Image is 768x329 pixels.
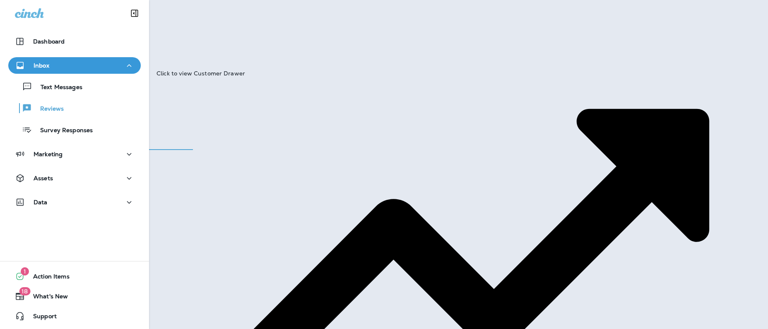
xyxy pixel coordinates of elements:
[19,287,30,295] span: 18
[25,293,68,303] span: What's New
[123,5,146,22] button: Collapse Sidebar
[25,273,70,283] span: Action Items
[8,99,141,117] button: Reviews
[8,268,141,285] button: 1Action Items
[8,121,141,138] button: Survey Responses
[8,308,141,324] button: Support
[156,70,245,77] div: Click to view Customer Drawer
[32,84,82,92] p: Text Messages
[8,78,141,95] button: Text Messages
[34,62,49,69] p: Inbox
[32,105,64,113] p: Reviews
[34,151,63,157] p: Marketing
[8,194,141,210] button: Data
[34,175,53,181] p: Assets
[34,199,48,206] p: Data
[33,38,65,45] p: Dashboard
[25,313,57,323] span: Support
[32,127,93,135] p: Survey Responses
[8,170,141,186] button: Assets
[8,33,141,50] button: Dashboard
[8,146,141,162] button: Marketing
[21,267,29,276] span: 1
[8,57,141,74] button: Inbox
[8,288,141,305] button: 18What's New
